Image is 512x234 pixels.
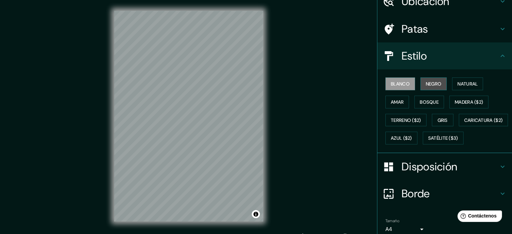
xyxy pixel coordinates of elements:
[423,132,464,144] button: Satélite ($3)
[391,135,412,141] font: Azul ($2)
[402,160,457,174] font: Disposición
[449,96,488,108] button: Madera ($2)
[385,226,392,233] font: A4
[391,117,421,123] font: Terreno ($2)
[455,99,483,105] font: Madera ($2)
[452,208,505,227] iframe: Lanzador de widgets de ayuda
[385,77,415,90] button: Blanco
[464,117,503,123] font: Caricatura ($2)
[402,49,427,63] font: Estilo
[385,96,409,108] button: Amar
[377,153,512,180] div: Disposición
[432,114,453,127] button: Gris
[385,114,426,127] button: Terreno ($2)
[391,81,410,87] font: Blanco
[426,81,442,87] font: Negro
[457,81,478,87] font: Natural
[414,96,444,108] button: Bosque
[377,180,512,207] div: Borde
[114,11,263,222] canvas: Mapa
[252,210,260,218] button: Activar o desactivar atribución
[377,42,512,69] div: Estilo
[402,187,430,201] font: Borde
[420,99,439,105] font: Bosque
[377,15,512,42] div: Patas
[438,117,448,123] font: Gris
[385,132,417,144] button: Azul ($2)
[428,135,458,141] font: Satélite ($3)
[402,22,428,36] font: Patas
[385,218,399,224] font: Tamaño
[391,99,404,105] font: Amar
[420,77,447,90] button: Negro
[459,114,508,127] button: Caricatura ($2)
[452,77,483,90] button: Natural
